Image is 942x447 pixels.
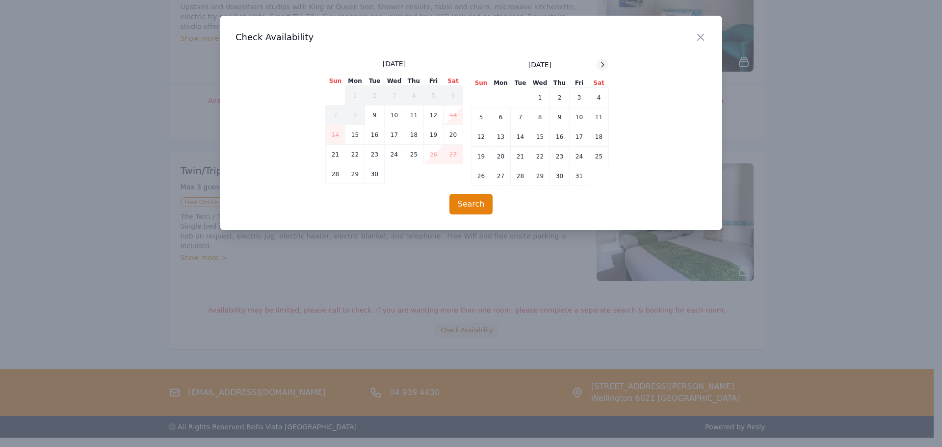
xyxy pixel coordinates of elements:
td: 22 [530,147,550,166]
td: 20 [491,147,511,166]
td: 7 [326,105,345,125]
span: [DATE] [528,60,551,70]
td: 8 [345,105,365,125]
td: 25 [404,145,424,164]
span: [DATE] [383,59,406,69]
td: 4 [404,86,424,105]
td: 29 [345,164,365,184]
td: 21 [511,147,530,166]
td: 16 [365,125,385,145]
td: 9 [550,107,570,127]
td: 28 [326,164,345,184]
td: 24 [385,145,404,164]
td: 5 [471,107,491,127]
th: Sat [444,77,463,86]
th: Sun [471,79,491,88]
td: 12 [424,105,444,125]
td: 27 [491,166,511,186]
td: 14 [326,125,345,145]
td: 15 [345,125,365,145]
td: 22 [345,145,365,164]
td: 18 [404,125,424,145]
td: 25 [589,147,609,166]
td: 10 [570,107,589,127]
th: Sun [326,77,345,86]
td: 17 [570,127,589,147]
h3: Check Availability [235,31,706,43]
td: 9 [365,105,385,125]
td: 26 [471,166,491,186]
td: 30 [550,166,570,186]
td: 1 [345,86,365,105]
th: Mon [491,79,511,88]
td: 17 [385,125,404,145]
td: 21 [326,145,345,164]
td: 30 [365,164,385,184]
td: 23 [365,145,385,164]
td: 20 [444,125,463,145]
td: 23 [550,147,570,166]
td: 4 [589,88,609,107]
td: 6 [444,86,463,105]
td: 6 [491,107,511,127]
th: Fri [424,77,444,86]
td: 19 [471,147,491,166]
td: 31 [570,166,589,186]
button: Search [449,194,493,214]
td: 3 [570,88,589,107]
td: 15 [530,127,550,147]
td: 27 [444,145,463,164]
td: 5 [424,86,444,105]
th: Thu [404,77,424,86]
td: 19 [424,125,444,145]
td: 24 [570,147,589,166]
td: 11 [589,107,609,127]
td: 13 [491,127,511,147]
td: 13 [444,105,463,125]
th: Wed [385,77,404,86]
th: Thu [550,79,570,88]
th: Sat [589,79,609,88]
td: 8 [530,107,550,127]
td: 7 [511,107,530,127]
td: 18 [589,127,609,147]
th: Tue [365,77,385,86]
td: 2 [365,86,385,105]
td: 1 [530,88,550,107]
th: Fri [570,79,589,88]
td: 10 [385,105,404,125]
th: Tue [511,79,530,88]
td: 26 [424,145,444,164]
th: Mon [345,77,365,86]
td: 28 [511,166,530,186]
td: 14 [511,127,530,147]
td: 3 [385,86,404,105]
td: 12 [471,127,491,147]
th: Wed [530,79,550,88]
td: 2 [550,88,570,107]
td: 29 [530,166,550,186]
td: 11 [404,105,424,125]
td: 16 [550,127,570,147]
